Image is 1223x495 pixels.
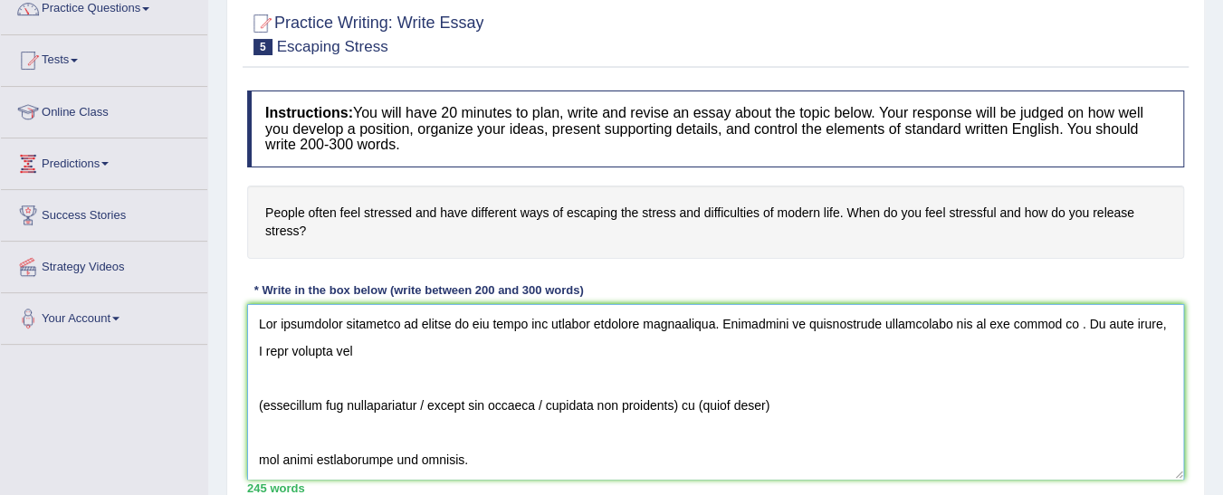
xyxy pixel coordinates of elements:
a: Success Stories [1,190,207,235]
a: Strategy Videos [1,242,207,287]
div: * Write in the box below (write between 200 and 300 words) [247,281,590,299]
a: Predictions [1,138,207,184]
a: Your Account [1,293,207,338]
h4: People often feel stressed and have different ways of escaping the stress and difficulties of mod... [247,186,1184,259]
h2: Practice Writing: Write Essay [247,10,483,55]
b: Instructions: [265,105,353,120]
h4: You will have 20 minutes to plan, write and revise an essay about the topic below. Your response ... [247,90,1184,167]
small: Escaping Stress [277,38,388,55]
a: Online Class [1,87,207,132]
span: 5 [253,39,272,55]
a: Tests [1,35,207,81]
